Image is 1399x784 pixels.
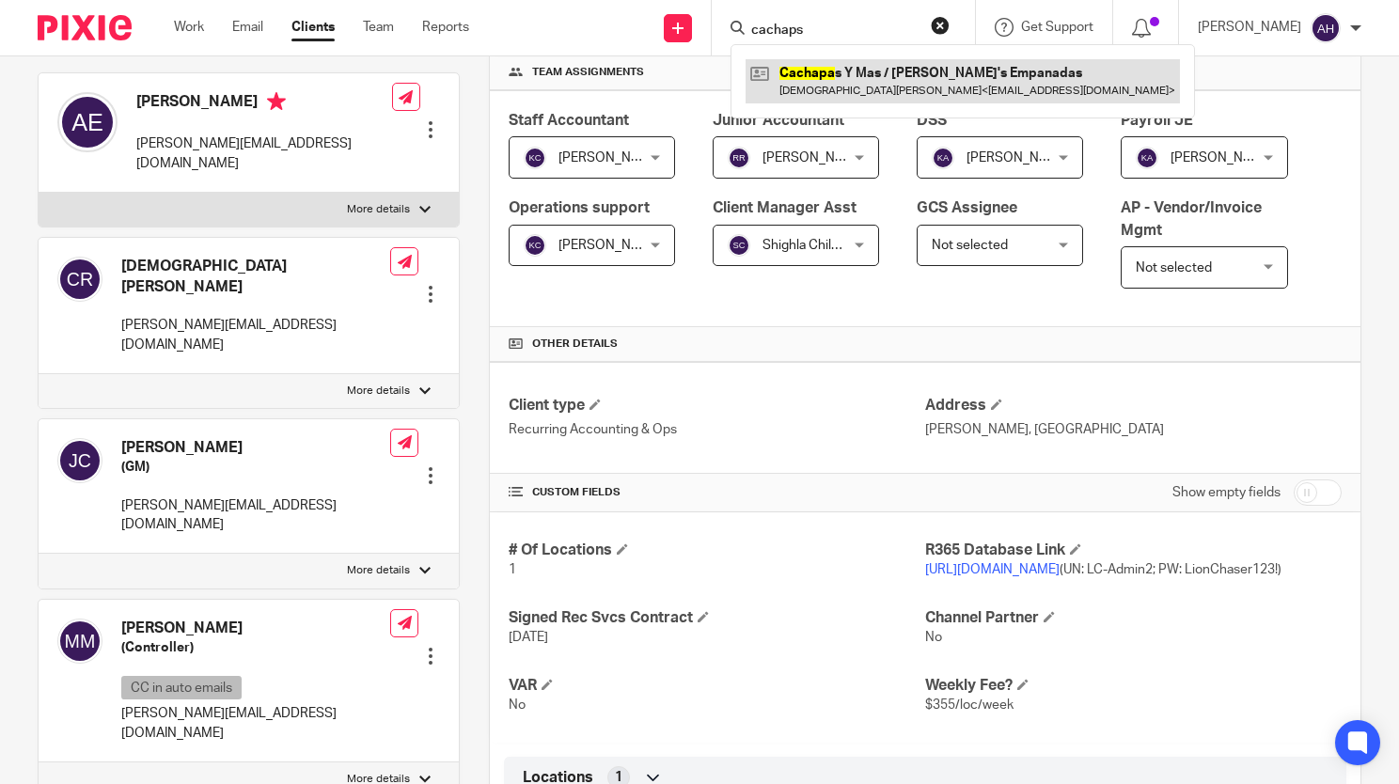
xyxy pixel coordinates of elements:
p: Recurring Accounting & Ops [509,420,925,439]
img: svg%3E [57,92,118,152]
img: svg%3E [728,234,750,257]
a: [URL][DOMAIN_NAME] [925,563,1060,576]
h4: Channel Partner [925,608,1342,628]
a: Email [232,18,263,37]
h4: [PERSON_NAME] [121,438,390,458]
h4: VAR [509,676,925,696]
span: No [925,631,942,644]
span: Not selected [1136,261,1212,274]
span: AP - Vendor/Invoice Mgmt [1121,200,1262,237]
label: Show empty fields [1172,483,1281,502]
span: [PERSON_NAME] [1171,151,1274,165]
img: svg%3E [57,619,102,664]
p: [PERSON_NAME][EMAIL_ADDRESS][DOMAIN_NAME] [121,496,390,535]
h5: (GM) [121,458,390,477]
h4: [PERSON_NAME] [136,92,392,116]
span: Team assignments [532,65,644,80]
span: Not selected [932,239,1008,252]
p: [PERSON_NAME][EMAIL_ADDRESS][DOMAIN_NAME] [121,704,390,743]
i: Primary [267,92,286,111]
span: $355/loc/week [925,698,1014,712]
span: Payroll JE [1121,113,1193,128]
h4: Client type [509,396,925,416]
img: svg%3E [524,147,546,169]
span: [PERSON_NAME] [967,151,1070,165]
img: svg%3E [57,438,102,483]
a: Work [174,18,204,37]
span: No [509,698,526,712]
img: svg%3E [524,234,546,257]
h4: Signed Rec Svcs Contract [509,608,925,628]
h4: Weekly Fee? [925,676,1342,696]
p: More details [347,384,410,399]
span: Get Support [1021,21,1093,34]
h4: R365 Database Link [925,541,1342,560]
p: [PERSON_NAME][EMAIL_ADDRESS][DOMAIN_NAME] [136,134,392,173]
h4: [PERSON_NAME] [121,619,390,638]
h4: CUSTOM FIELDS [509,485,925,500]
span: [PERSON_NAME] [558,239,662,252]
button: Clear [931,16,950,35]
input: Search [749,23,919,39]
h4: Address [925,396,1342,416]
img: svg%3E [1136,147,1158,169]
h4: # Of Locations [509,541,925,560]
span: Client Manager Asst [713,200,857,215]
span: [PERSON_NAME] [762,151,866,165]
img: svg%3E [728,147,750,169]
span: (UN: LC-Admin2; PW: LionChaser123!) [925,563,1281,576]
p: More details [347,202,410,217]
img: Pixie [38,15,132,40]
span: Operations support [509,200,650,215]
span: DSS [917,113,947,128]
a: Reports [422,18,469,37]
h4: [DEMOGRAPHIC_DATA][PERSON_NAME] [121,257,390,297]
span: Other details [532,337,618,352]
span: Shighla Childers [762,239,857,252]
p: More details [347,563,410,578]
img: svg%3E [932,147,954,169]
a: Clients [291,18,335,37]
p: [PERSON_NAME][EMAIL_ADDRESS][DOMAIN_NAME] [121,316,390,354]
span: [DATE] [509,631,548,644]
p: CC in auto emails [121,676,242,699]
span: Staff Accountant [509,113,629,128]
h5: (Controller) [121,638,390,657]
p: [PERSON_NAME], [GEOGRAPHIC_DATA] [925,420,1342,439]
span: [PERSON_NAME] [558,151,662,165]
span: Junior Accountant [713,113,844,128]
img: svg%3E [1311,13,1341,43]
span: 1 [509,563,516,576]
img: svg%3E [57,257,102,302]
span: GCS Assignee [917,200,1017,215]
p: [PERSON_NAME] [1198,18,1301,37]
a: Team [363,18,394,37]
